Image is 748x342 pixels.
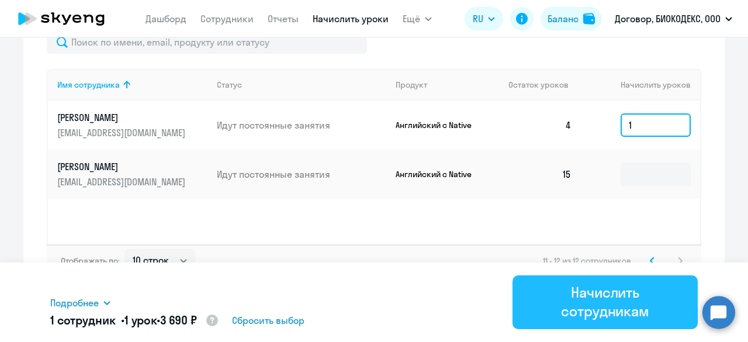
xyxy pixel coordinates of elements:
button: Договор, БИОКОДЕКС, ООО [609,5,738,33]
input: Поиск по имени, email, продукту или статусу [47,30,367,54]
a: Сотрудники [200,13,254,25]
td: 15 [499,150,581,199]
span: 1 урок [124,313,157,327]
div: Начислить сотрудникам [529,283,681,320]
button: RU [465,7,503,30]
span: Отображать по: [61,255,120,266]
p: Договор, БИОКОДЕКС, ООО [615,12,721,26]
input: Проверено с помощью Zero-Phishing [621,113,691,137]
p: Английский с Native [396,169,483,179]
p: [EMAIL_ADDRESS][DOMAIN_NAME] [57,126,188,139]
div: Имя сотрудника [57,80,207,90]
div: Продукт [396,80,500,90]
span: 11 - 12 из 12 сотрудников [543,255,631,266]
a: [PERSON_NAME][EMAIL_ADDRESS][DOMAIN_NAME] [57,160,207,188]
th: Начислить уроков [581,69,700,101]
p: [PERSON_NAME] [57,160,188,173]
a: Отчеты [268,13,299,25]
span: RU [473,12,483,26]
a: [PERSON_NAME][EMAIL_ADDRESS][DOMAIN_NAME] [57,111,207,139]
div: Имя сотрудника [57,80,120,90]
div: Статус [217,80,386,90]
p: [EMAIL_ADDRESS][DOMAIN_NAME] [57,175,188,188]
a: Дашборд [146,13,186,25]
button: Начислить сотрудникам [512,275,698,329]
div: Баланс [548,12,579,26]
h5: 1 сотрудник • • [50,312,219,330]
p: Идут постоянные занятия [217,168,386,181]
a: Начислить уроки [313,13,389,25]
td: 4 [499,101,581,150]
p: [PERSON_NAME] [57,111,188,124]
span: Ещё [403,12,420,26]
div: Остаток уроков [508,80,581,90]
p: Английский с Native [396,120,483,130]
button: Ещё [403,7,432,30]
span: Подробнее [50,296,99,310]
img: balance [583,13,595,25]
div: Продукт [396,80,427,90]
span: 3 690 ₽ [160,313,197,327]
p: Идут постоянные занятия [217,119,386,132]
div: Статус [217,80,242,90]
button: Балансbalance [541,7,602,30]
span: Остаток уроков [508,80,569,90]
span: Сбросить выбор [232,313,304,327]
